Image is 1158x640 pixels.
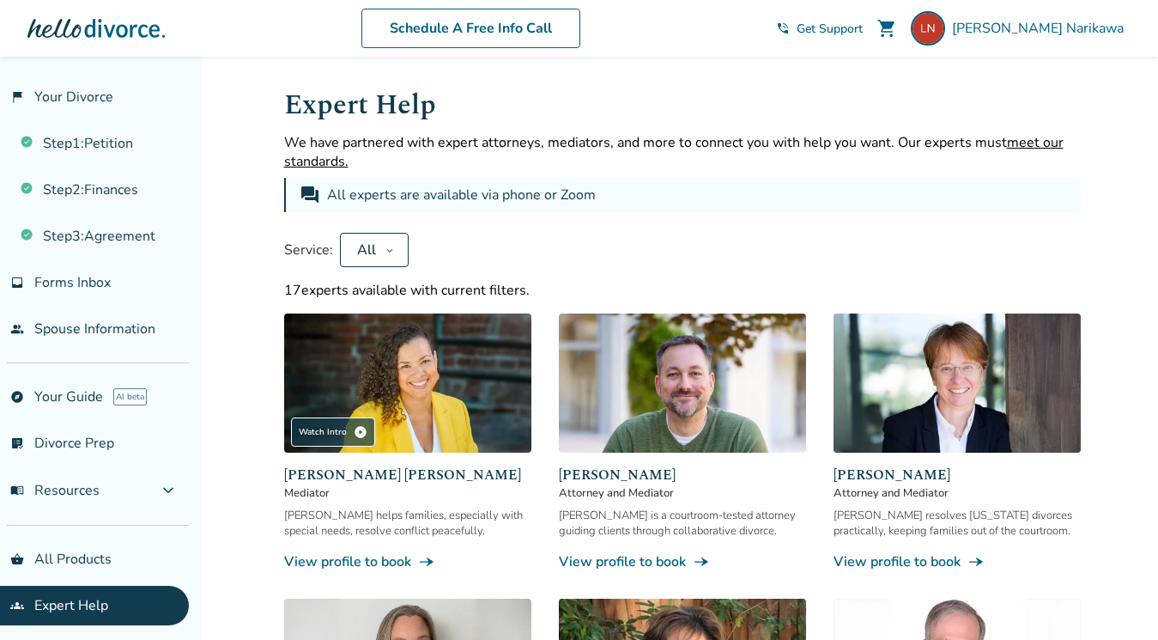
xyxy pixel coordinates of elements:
[10,390,24,404] span: explore
[327,185,599,205] div: All experts are available via phone or Zoom
[559,314,806,453] img: Neil Forester
[776,21,863,37] a: phone_in_talkGet Support
[284,485,531,501] span: Mediator
[1072,558,1158,640] iframe: Chat Widget
[834,314,1081,453] img: Anne Mania
[10,322,24,336] span: people
[911,11,945,46] img: lamiro29@gmail.com
[284,508,531,539] div: [PERSON_NAME] helps families, especially with special needs, resolve conflict peacefully.
[797,21,863,37] span: Get Support
[559,552,806,571] a: View profile to bookline_end_arrow_notch
[834,508,1081,539] div: [PERSON_NAME] resolves [US_STATE] divorces practically, keeping families out of the courtroom.
[418,553,435,570] span: line_end_arrow_notch
[113,388,147,405] span: AI beta
[952,19,1131,38] span: [PERSON_NAME] Narikawa
[693,553,710,570] span: line_end_arrow_notch
[876,18,897,39] span: shopping_cart
[10,599,24,613] span: groups
[284,552,531,571] a: View profile to bookline_end_arrow_notch
[559,465,806,485] span: [PERSON_NAME]
[10,481,100,500] span: Resources
[361,9,580,48] a: Schedule A Free Info Call
[284,133,1064,171] span: meet our standards.
[559,508,806,539] div: [PERSON_NAME] is a courtroom-tested attorney guiding clients through collaborative divorce.
[284,281,1081,300] div: 17 experts available with current filters.
[284,84,1081,126] h1: Expert Help
[158,480,179,501] span: expand_more
[559,485,806,501] span: Attorney and Mediator
[284,314,531,453] img: Claudia Brown Coulter
[776,21,790,35] span: phone_in_talk
[284,465,531,485] span: [PERSON_NAME] [PERSON_NAME]
[10,484,24,497] span: menu_book
[967,553,985,570] span: line_end_arrow_notch
[834,485,1081,501] span: Attorney and Mediator
[291,418,375,447] div: Watch Intro
[10,436,24,450] span: list_alt_check
[10,276,24,290] span: inbox
[300,185,320,205] span: forum
[834,552,1081,571] a: View profile to bookline_end_arrow_notch
[340,233,409,267] button: All
[10,552,24,566] span: shopping_basket
[284,133,1081,171] p: We have partnered with expert attorneys, mediators, and more to connect you with help you want. O...
[834,465,1081,485] span: [PERSON_NAME]
[354,425,367,439] span: play_circle
[355,241,379,259] div: All
[284,241,333,259] span: Service:
[10,90,24,104] span: flag_2
[34,273,111,292] span: Forms Inbox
